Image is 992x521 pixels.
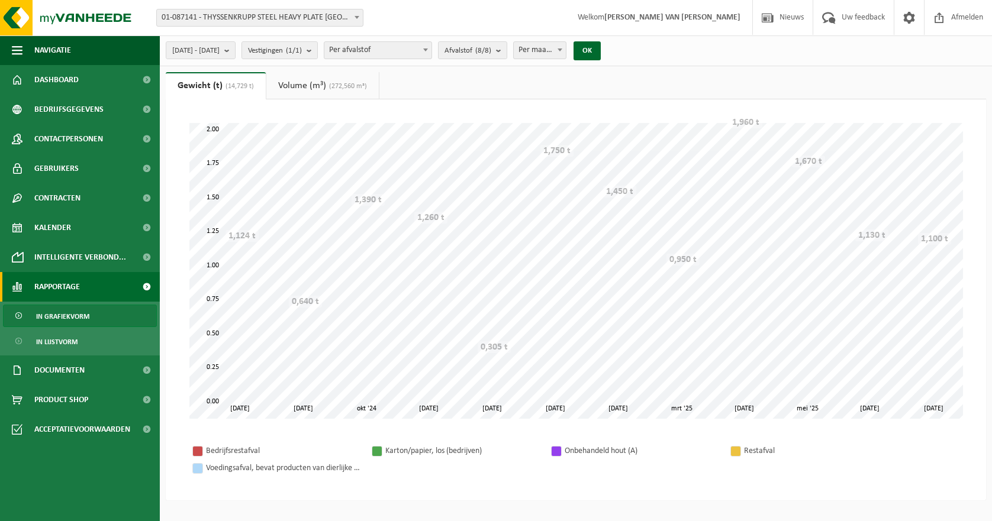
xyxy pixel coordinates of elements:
[36,305,89,328] span: In grafiekvorm
[540,145,574,157] div: 1,750 t
[326,83,367,90] span: (272,560 m³)
[565,444,719,458] div: Onbehandeld hout (A)
[166,72,266,99] a: Gewicht (t)
[166,41,236,59] button: [DATE] - [DATE]
[286,47,302,54] count: (1/1)
[34,213,71,242] span: Kalender
[34,415,130,444] span: Acceptatievoorwaarden
[206,461,360,475] div: Voedingsafval, bevat producten van dierlijke oorsprong, onverpakt, categorie 3
[34,355,85,385] span: Documenten
[414,212,447,224] div: 1,260 t
[324,42,431,59] span: Per afvalstof
[34,95,104,124] span: Bedrijfsgegevens
[34,242,126,272] span: Intelligente verbond...
[289,296,322,308] div: 0,640 t
[3,330,157,352] a: In lijstvorm
[666,254,700,266] div: 0,950 t
[34,35,71,65] span: Navigatie
[223,83,254,90] span: (14,729 t)
[34,183,80,213] span: Contracten
[34,154,79,183] span: Gebruikers
[744,444,898,458] div: Restafval
[514,42,566,59] span: Per maand
[604,13,740,22] strong: [PERSON_NAME] VAN [PERSON_NAME]
[445,42,491,60] span: Afvalstof
[226,230,259,242] div: 1,124 t
[3,305,157,327] a: In grafiekvorm
[156,9,363,27] span: 01-087141 - THYSSENKRUPP STEEL HEAVY PLATE ANTWERP NV - ANTWERPEN
[266,72,379,99] a: Volume (m³)
[172,42,220,60] span: [DATE] - [DATE]
[36,331,78,353] span: In lijstvorm
[324,41,432,59] span: Per afvalstof
[206,444,360,458] div: Bedrijfsrestafval
[729,117,762,128] div: 1,960 t
[855,229,888,241] div: 1,130 t
[34,272,80,302] span: Rapportage
[438,41,507,59] button: Afvalstof(8/8)
[918,233,951,245] div: 1,100 t
[574,41,601,60] button: OK
[241,41,318,59] button: Vestigingen(1/1)
[478,341,511,353] div: 0,305 t
[513,41,566,59] span: Per maand
[34,385,88,415] span: Product Shop
[385,444,539,458] div: Karton/papier, los (bedrijven)
[157,9,363,26] span: 01-087141 - THYSSENKRUPP STEEL HEAVY PLATE ANTWERP NV - ANTWERPEN
[792,156,825,167] div: 1,670 t
[6,495,198,521] iframe: chat widget
[603,186,636,198] div: 1,450 t
[34,65,79,95] span: Dashboard
[475,47,491,54] count: (8/8)
[34,124,103,154] span: Contactpersonen
[352,194,385,206] div: 1,390 t
[248,42,302,60] span: Vestigingen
